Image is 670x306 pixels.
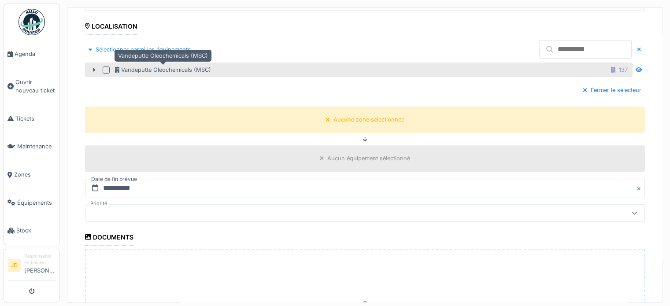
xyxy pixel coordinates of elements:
[115,66,211,74] div: Vandeputte Oleochemicals (MSC)
[17,142,56,151] span: Maintenance
[4,133,59,161] a: Maintenance
[16,226,56,235] span: Stock
[90,174,138,184] label: Date de fin prévue
[4,161,59,189] a: Zones
[89,200,109,207] label: Priorité
[15,114,56,123] span: Tickets
[4,40,59,68] a: Agenda
[85,44,194,55] div: Sélectionner parmi les équipements
[7,259,21,272] li: JD
[15,50,56,58] span: Agenda
[4,189,59,217] a: Équipements
[4,68,59,105] a: Ouvrir nouveau ticket
[19,9,45,35] img: Badge_color-CXgf-gQk.svg
[24,253,56,266] div: Responsable technicien
[619,66,628,74] div: 137
[24,253,56,278] li: [PERSON_NAME]
[14,170,56,179] span: Zones
[327,154,410,162] div: Aucun équipement sélectionné
[17,199,56,207] span: Équipements
[635,179,645,197] button: Close
[115,50,211,62] div: Vandeputte Oleochemicals (MSC)
[579,84,645,96] div: Fermer le sélecteur
[4,105,59,133] a: Tickets
[7,253,56,280] a: JD Responsable technicien[PERSON_NAME]
[85,20,137,35] div: Localisation
[15,78,56,95] span: Ouvrir nouveau ticket
[85,231,133,246] div: Documents
[333,115,404,124] div: Aucune zone sélectionnée
[4,217,59,245] a: Stock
